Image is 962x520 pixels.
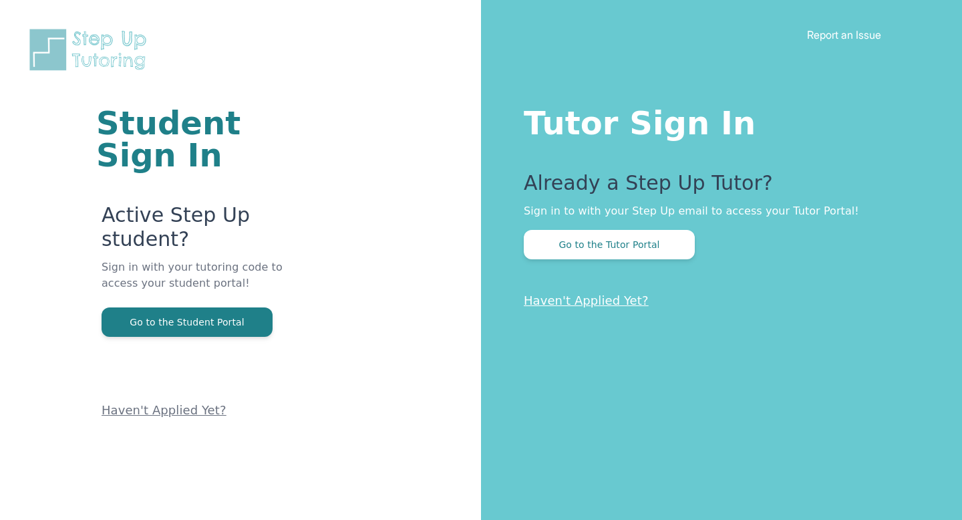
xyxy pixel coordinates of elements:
p: Active Step Up student? [102,203,321,259]
a: Haven't Applied Yet? [102,403,226,417]
img: Step Up Tutoring horizontal logo [27,27,155,73]
a: Go to the Student Portal [102,315,273,328]
p: Sign in with your tutoring code to access your student portal! [102,259,321,307]
button: Go to the Student Portal [102,307,273,337]
h1: Tutor Sign In [524,102,909,139]
a: Go to the Tutor Portal [524,238,695,251]
a: Report an Issue [807,28,881,41]
a: Haven't Applied Yet? [524,293,649,307]
h1: Student Sign In [96,107,321,171]
p: Already a Step Up Tutor? [524,171,909,203]
button: Go to the Tutor Portal [524,230,695,259]
p: Sign in to with your Step Up email to access your Tutor Portal! [524,203,909,219]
